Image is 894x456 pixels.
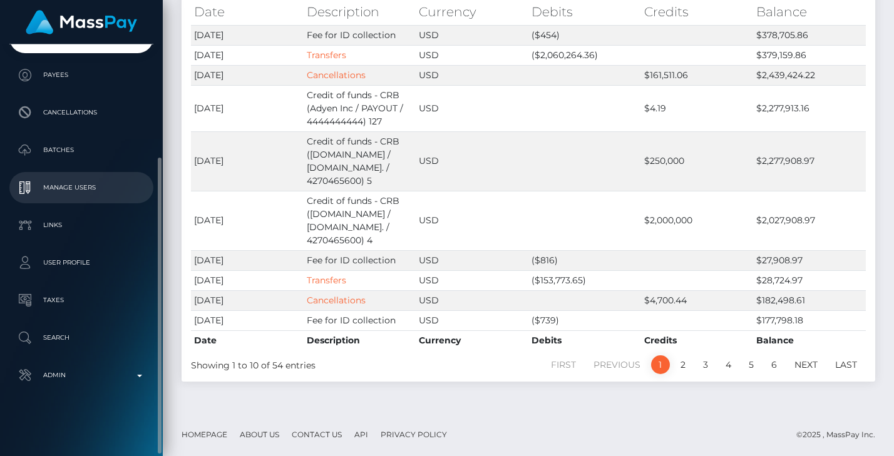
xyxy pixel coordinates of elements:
a: Batches [9,134,153,166]
td: Fee for ID collection [304,310,416,330]
td: ($739) [528,310,641,330]
td: [DATE] [191,85,304,131]
a: Privacy Policy [376,425,452,444]
a: Transfers [307,275,346,286]
td: Credit of funds - CRB (Adyen Inc / PAYOUT / 4444444444) 127 [304,85,416,131]
a: Cancellations [307,69,366,81]
td: $250,000 [641,131,754,191]
p: Batches [14,141,148,160]
a: 1 [651,355,670,374]
div: Showing 1 to 10 of 54 entries [191,354,461,372]
p: Search [14,328,148,347]
td: USD [416,250,528,270]
a: Manage Users [9,172,153,203]
td: $4,700.44 [641,290,754,310]
td: ($816) [528,250,641,270]
td: Fee for ID collection [304,250,416,270]
td: ($2,060,264.36) [528,45,641,65]
img: MassPay Logo [26,10,137,34]
td: [DATE] [191,191,304,250]
td: [DATE] [191,45,304,65]
td: USD [416,131,528,191]
a: Last [828,355,864,374]
td: $177,798.18 [753,310,866,330]
td: $2,439,424.22 [753,65,866,85]
td: $2,277,913.16 [753,85,866,131]
th: Credits [641,330,754,350]
th: Description [304,330,416,350]
div: © 2025 , MassPay Inc. [796,428,885,442]
td: $378,705.86 [753,25,866,45]
a: Contact Us [287,425,347,444]
td: USD [416,45,528,65]
a: 5 [742,355,761,374]
a: Cancellations [9,97,153,128]
a: 2 [674,355,692,374]
td: [DATE] [191,310,304,330]
td: $2,027,908.97 [753,191,866,250]
th: Debits [528,330,641,350]
td: USD [416,310,528,330]
a: 3 [696,355,715,374]
p: Taxes [14,291,148,310]
td: Fee for ID collection [304,25,416,45]
td: $2,000,000 [641,191,754,250]
td: [DATE] [191,25,304,45]
a: Taxes [9,285,153,316]
a: Admin [9,360,153,391]
a: Homepage [177,425,232,444]
p: Payees [14,66,148,84]
p: Admin [14,366,148,385]
p: Links [14,216,148,235]
td: USD [416,25,528,45]
a: User Profile [9,247,153,278]
th: Date [191,330,304,350]
a: Links [9,210,153,241]
td: [DATE] [191,290,304,310]
td: $27,908.97 [753,250,866,270]
td: $182,498.61 [753,290,866,310]
td: [DATE] [191,250,304,270]
td: USD [416,65,528,85]
a: About Us [235,425,284,444]
td: Credit of funds - CRB ([DOMAIN_NAME] / [DOMAIN_NAME]. / 4270465600) 5 [304,131,416,191]
a: 6 [764,355,784,374]
td: [DATE] [191,131,304,191]
p: Cancellations [14,103,148,122]
td: Credit of funds - CRB ([DOMAIN_NAME] / [DOMAIN_NAME]. / 4270465600) 4 [304,191,416,250]
td: USD [416,290,528,310]
td: [DATE] [191,65,304,85]
td: $2,277,908.97 [753,131,866,191]
th: Currency [416,330,528,350]
td: ($153,773.65) [528,270,641,290]
td: $28,724.97 [753,270,866,290]
td: $379,159.86 [753,45,866,65]
a: Payees [9,59,153,91]
a: Cancellations [307,295,366,306]
a: Next [788,355,825,374]
td: USD [416,85,528,131]
a: 4 [719,355,738,374]
a: Search [9,322,153,353]
a: Transfers [307,49,346,61]
p: User Profile [14,253,148,272]
td: $161,511.06 [641,65,754,85]
td: USD [416,191,528,250]
td: $4.19 [641,85,754,131]
td: USD [416,270,528,290]
a: API [349,425,373,444]
td: [DATE] [191,270,304,290]
p: Manage Users [14,178,148,197]
td: ($454) [528,25,641,45]
th: Balance [753,330,866,350]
